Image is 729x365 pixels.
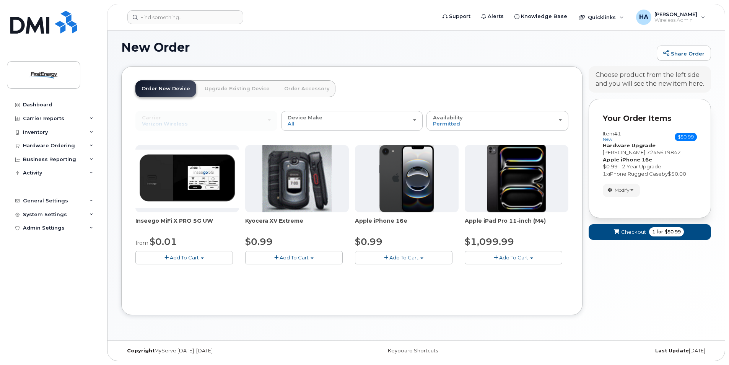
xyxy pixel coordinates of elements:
a: Upgrade Existing Device [199,80,276,97]
div: $0.99 - 2 Year Upgrade [603,163,697,170]
div: Apple iPhone 16e [355,217,459,232]
span: Add To Cart [499,254,528,261]
a: Share Order [657,46,711,61]
button: Add To Cart [355,251,452,264]
a: Order Accessory [278,80,335,97]
span: Support [449,13,470,20]
div: Choose product from the left side and you will see the new item here. [596,71,704,88]
strong: Hardware Upgrade [603,142,656,148]
button: Add To Cart [135,251,233,264]
span: All [288,121,295,127]
small: from [135,240,148,246]
a: Knowledge Base [509,9,573,24]
span: Alerts [488,13,504,20]
span: Add To Cart [389,254,418,261]
span: $0.99 [355,236,382,247]
div: Kyocera XV Extreme [245,217,349,232]
span: Knowledge Base [521,13,567,20]
span: 7245619842 [646,149,681,155]
span: Device Make [288,114,322,121]
a: Order New Device [135,80,196,97]
span: Modify [615,187,630,194]
p: Your Order Items [603,113,697,124]
div: Quicklinks [573,10,629,25]
span: [PERSON_NAME] [654,11,697,17]
button: Checkout 1 for $50.99 [589,224,711,240]
iframe: Messenger Launcher [696,332,723,359]
a: Keyboard Shortcuts [388,348,438,354]
div: [DATE] [514,348,711,354]
span: Add To Cart [280,254,309,261]
div: x by [603,170,697,178]
span: $50.99 [665,228,681,235]
img: iphone16e.png [379,145,434,212]
img: ipad_pro_11_m4.png [487,145,546,212]
div: Inseego MiFi X PRO 5G UW [135,217,239,232]
strong: Copyright [127,348,155,354]
strong: Apple iPhone 16e [603,156,652,163]
h3: Item [603,131,621,142]
div: Apple iPad Pro 11-inch (M4) [465,217,568,232]
span: #1 [614,130,621,137]
span: $1,099.99 [465,236,514,247]
small: new [603,137,612,142]
span: $0.99 [245,236,273,247]
span: Add To Cart [170,254,199,261]
a: Alerts [476,9,509,24]
span: Availability [433,114,463,121]
img: xvextreme.gif [262,145,332,212]
button: Modify [603,184,640,197]
span: Permitted [433,121,460,127]
span: 1 [603,171,606,177]
h1: New Order [121,41,653,54]
span: Quicklinks [588,14,616,20]
span: for [655,228,665,235]
span: $50.99 [675,133,697,141]
img: Inseego.png [135,150,239,208]
span: $50.00 [668,171,686,177]
span: HA [639,13,648,22]
strong: Last Update [655,348,689,354]
div: MyServe [DATE]–[DATE] [121,348,318,354]
button: Availability Permitted [426,111,568,131]
button: Add To Cart [245,251,343,264]
div: Hughes, Aaron B [631,10,711,25]
span: $0.01 [150,236,177,247]
button: Add To Cart [465,251,562,264]
span: [PERSON_NAME] [603,149,645,155]
span: 1 [652,228,655,235]
a: Support [437,9,476,24]
span: iPhone Rugged Case [609,171,662,177]
span: Wireless Admin [654,17,697,23]
span: Checkout [621,228,646,236]
input: Find something... [127,10,243,24]
button: Device Make All [281,111,423,131]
